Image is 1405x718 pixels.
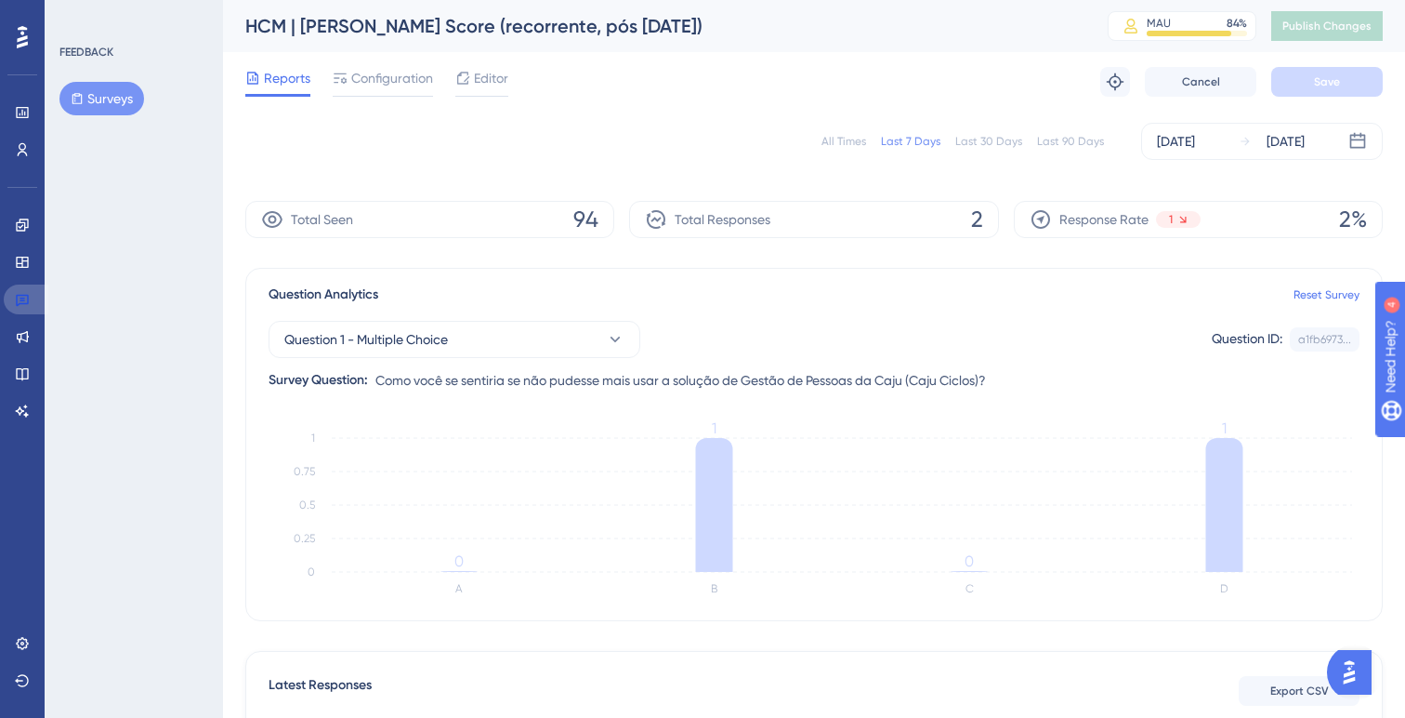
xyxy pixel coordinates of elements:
[291,208,353,231] span: Total Seen
[1220,582,1228,595] text: D
[1037,134,1104,149] div: Last 90 Days
[299,499,315,512] tspan: 0.5
[1145,67,1256,97] button: Cancel
[129,9,135,24] div: 4
[269,284,378,306] span: Question Analytics
[711,582,717,595] text: B
[294,532,315,545] tspan: 0.25
[1298,332,1351,347] div: a1fb6973...
[955,134,1022,149] div: Last 30 Days
[269,369,368,392] div: Survey Question:
[1169,212,1173,227] span: 1
[474,67,508,89] span: Editor
[59,45,113,60] div: FEEDBACK
[1267,130,1305,153] div: [DATE]
[351,67,433,89] span: Configuration
[269,674,372,708] span: Latest Responses
[712,419,716,437] tspan: 1
[1239,676,1359,706] button: Export CSV
[1059,208,1149,231] span: Response Rate
[1182,74,1220,89] span: Cancel
[573,205,598,234] span: 94
[821,134,866,149] div: All Times
[454,552,464,570] tspan: 0
[245,13,1061,39] div: HCM | [PERSON_NAME] Score (recorrente, pós [DATE])
[971,205,983,234] span: 2
[1327,645,1383,700] iframe: UserGuiding AI Assistant Launcher
[294,465,315,478] tspan: 0.75
[1271,11,1383,41] button: Publish Changes
[1282,19,1372,33] span: Publish Changes
[965,552,974,570] tspan: 0
[308,565,315,578] tspan: 0
[1222,419,1227,437] tspan: 1
[965,582,974,595] text: C
[1314,74,1340,89] span: Save
[881,134,940,149] div: Last 7 Days
[455,582,463,595] text: A
[375,369,986,392] span: Como você se sentiria se não pudesse mais usar a solução de Gestão de Pessoas da Caju (Caju Ciclos)?
[1271,67,1383,97] button: Save
[284,328,448,351] span: Question 1 - Multiple Choice
[264,67,310,89] span: Reports
[1270,684,1329,698] span: Export CSV
[59,82,144,115] button: Surveys
[1293,287,1359,302] a: Reset Survey
[1212,327,1282,352] div: Question ID:
[311,432,315,445] tspan: 1
[1339,205,1367,234] span: 2%
[1157,130,1195,153] div: [DATE]
[44,5,116,27] span: Need Help?
[1227,16,1247,31] div: 84 %
[1147,16,1171,31] div: MAU
[675,208,770,231] span: Total Responses
[269,321,640,358] button: Question 1 - Multiple Choice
